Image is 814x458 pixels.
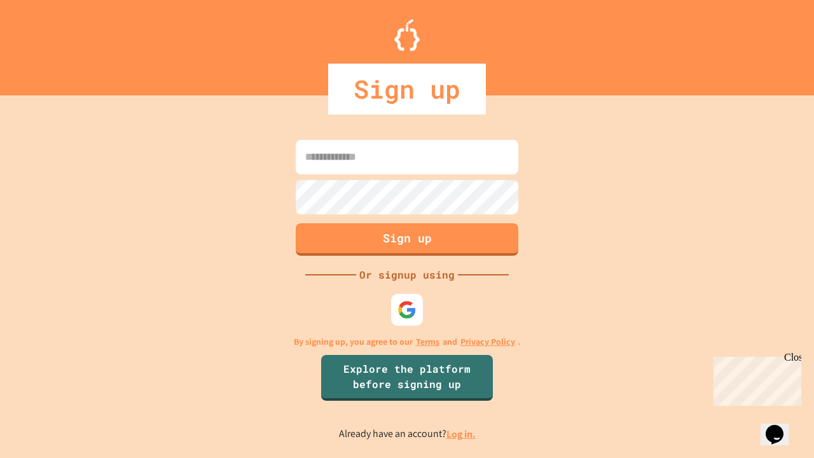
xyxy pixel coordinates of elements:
[328,64,486,114] div: Sign up
[294,335,521,349] p: By signing up, you agree to our and .
[761,407,801,445] iframe: chat widget
[394,19,420,51] img: Logo.svg
[339,426,476,442] p: Already have an account?
[5,5,88,81] div: Chat with us now!Close
[416,335,439,349] a: Terms
[296,223,518,256] button: Sign up
[460,335,515,349] a: Privacy Policy
[446,427,476,441] a: Log in.
[397,300,417,319] img: google-icon.svg
[356,267,458,282] div: Or signup using
[708,352,801,406] iframe: chat widget
[321,355,493,401] a: Explore the platform before signing up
